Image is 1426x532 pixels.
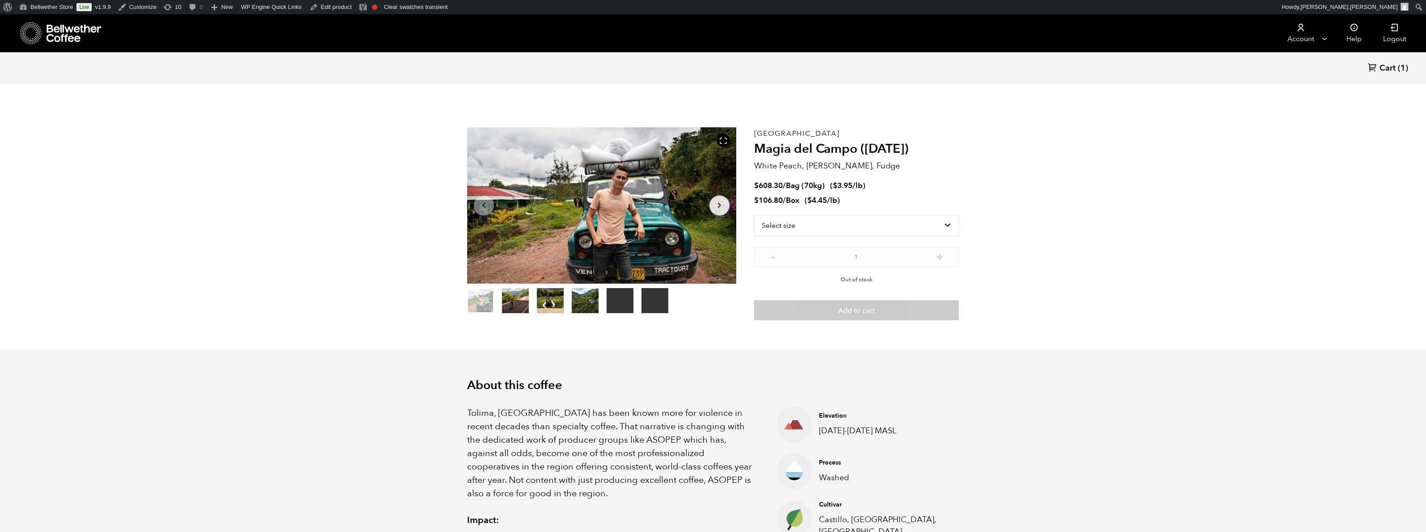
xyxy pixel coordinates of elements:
bdi: 4.45 [807,195,827,205]
strong: Impact: [467,514,499,526]
a: Account [1273,14,1328,52]
span: Cart [1380,63,1396,74]
span: ( ) [830,180,865,191]
button: Add to cart [754,300,959,321]
span: $ [754,180,759,191]
span: Box [786,195,799,205]
h2: Magia del Campo ([DATE]) [754,142,959,157]
span: /lb [827,195,837,205]
bdi: 106.80 [754,195,783,205]
span: (1) [1398,63,1408,74]
div: Focus keyphrase not set [372,4,377,10]
h4: Process [819,458,945,467]
span: $ [754,195,759,205]
h2: About this coffee [467,378,959,393]
span: ( ) [805,195,840,205]
h4: Cultivar [819,500,945,509]
video: Your browser does not support the video tag. [641,288,668,313]
span: $ [807,195,812,205]
a: Cart (1) [1368,63,1408,75]
span: Out of stock [840,276,873,284]
p: Tolima, [GEOGRAPHIC_DATA] has been known more for violence in recent decades than specialty coffe... [467,406,754,500]
button: + [934,251,945,260]
span: /lb [852,180,863,191]
h4: Elevation [819,411,945,420]
span: / [783,195,786,205]
a: Logout [1372,14,1417,52]
bdi: 608.30 [754,180,783,191]
video: Your browser does not support the video tag. [607,288,633,313]
p: White Peach, [PERSON_NAME], Fudge [754,160,959,172]
button: - [768,251,779,260]
a: Help [1336,14,1372,52]
span: [PERSON_NAME].[PERSON_NAME] [1301,4,1398,10]
a: Live [76,3,92,11]
bdi: 3.95 [833,180,852,191]
span: $ [833,180,837,191]
p: [DATE]-[DATE] MASL [819,425,945,437]
p: Washed [819,472,945,484]
span: Bag (70kg) [786,180,825,191]
span: / [783,180,786,191]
